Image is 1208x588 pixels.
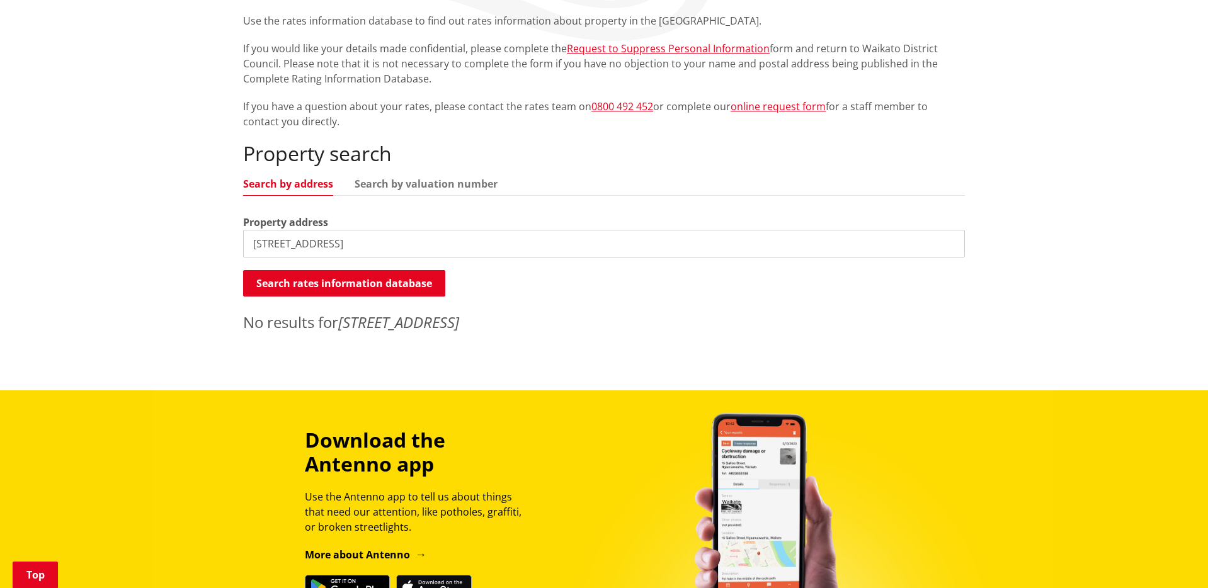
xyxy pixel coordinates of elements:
[305,489,533,534] p: Use the Antenno app to tell us about things that need our attention, like potholes, graffiti, or ...
[243,230,965,257] input: e.g. Duke Street NGARUAWAHIA
[243,99,965,129] p: If you have a question about your rates, please contact the rates team on or complete our for a s...
[305,548,426,562] a: More about Antenno
[243,13,965,28] p: Use the rates information database to find out rates information about property in the [GEOGRAPHI...
[13,562,58,588] a: Top
[731,99,826,113] a: online request form
[243,41,965,86] p: If you would like your details made confidential, please complete the form and return to Waikato ...
[591,99,653,113] a: 0800 492 452
[243,179,333,189] a: Search by address
[305,428,533,477] h3: Download the Antenno app
[338,312,459,332] em: [STREET_ADDRESS]
[243,270,445,297] button: Search rates information database
[1150,535,1195,580] iframe: Messenger Launcher
[355,179,498,189] a: Search by valuation number
[243,311,965,334] p: No results for
[567,42,770,55] a: Request to Suppress Personal Information
[243,142,965,166] h2: Property search
[243,215,328,230] label: Property address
